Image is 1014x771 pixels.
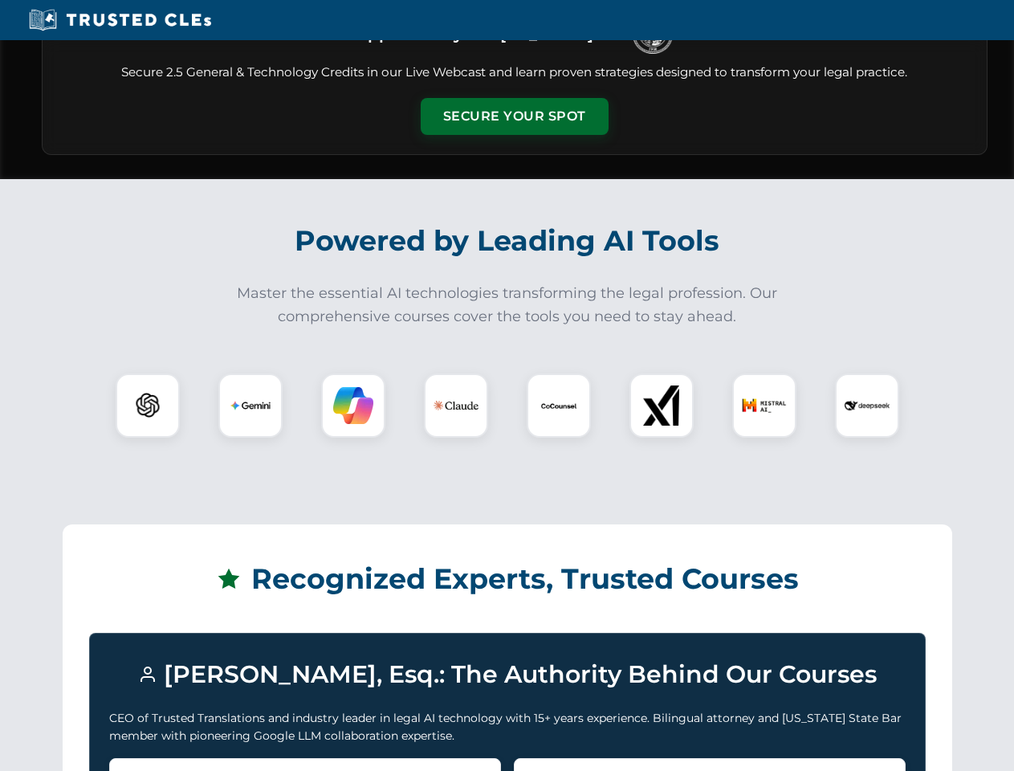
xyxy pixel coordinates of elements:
[845,383,890,428] img: DeepSeek Logo
[424,373,488,438] div: Claude
[321,373,385,438] div: Copilot
[62,63,967,82] p: Secure 2.5 General & Technology Credits in our Live Webcast and learn proven strategies designed ...
[539,385,579,426] img: CoCounsel Logo
[835,373,899,438] div: DeepSeek
[527,373,591,438] div: CoCounsel
[24,8,216,32] img: Trusted CLEs
[89,551,926,607] h2: Recognized Experts, Trusted Courses
[116,373,180,438] div: ChatGPT
[109,653,906,696] h3: [PERSON_NAME], Esq.: The Authority Behind Our Courses
[218,373,283,438] div: Gemini
[732,373,796,438] div: Mistral AI
[641,385,682,426] img: xAI Logo
[742,383,787,428] img: Mistral AI Logo
[421,98,609,135] button: Secure Your Spot
[124,382,171,429] img: ChatGPT Logo
[333,385,373,426] img: Copilot Logo
[109,709,906,745] p: CEO of Trusted Translations and industry leader in legal AI technology with 15+ years experience....
[63,213,952,269] h2: Powered by Leading AI Tools
[226,282,788,328] p: Master the essential AI technologies transforming the legal profession. Our comprehensive courses...
[230,385,271,426] img: Gemini Logo
[434,383,478,428] img: Claude Logo
[629,373,694,438] div: xAI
